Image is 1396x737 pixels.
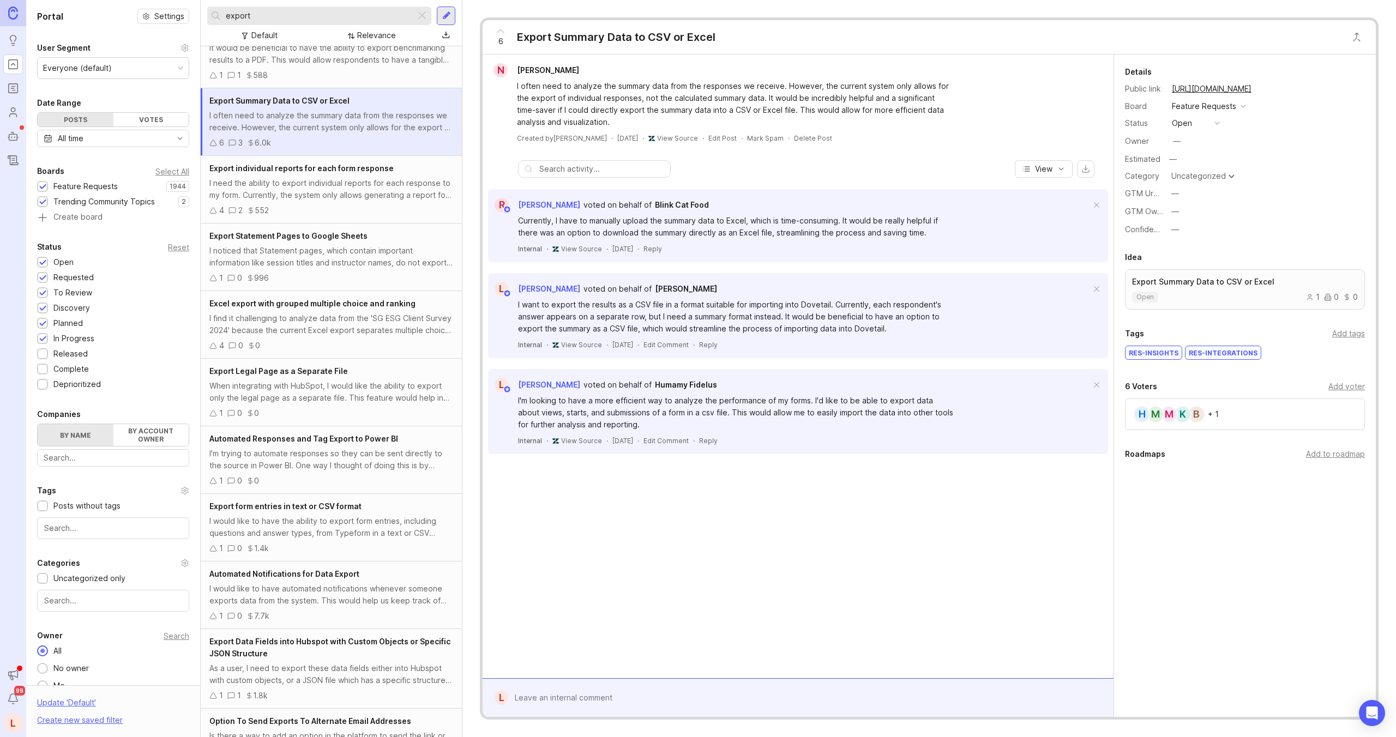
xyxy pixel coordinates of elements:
button: export comments [1077,160,1094,178]
span: Export form entries in text or CSV format [209,502,362,511]
div: · [606,436,608,445]
div: Uncategorized [1171,172,1226,180]
span: Export Summary Data to CSV or Excel [209,96,350,105]
div: Requested [53,271,94,283]
span: View Source [561,245,602,253]
svg: toggle icon [171,134,189,143]
div: Tags [37,484,56,497]
div: L [3,713,23,733]
div: M [1147,406,1164,423]
div: 0 [237,542,242,554]
a: Create board [37,213,189,223]
span: [PERSON_NAME] [518,284,580,293]
div: I would like to have automated notifications whenever someone exports data from the system. This ... [209,583,453,607]
div: K [1174,406,1192,423]
span: Export Data Fields into Hubspot with Custom Objects or Specific JSON Structure [209,637,450,658]
div: R [495,198,509,212]
div: Category [1125,170,1163,182]
div: Open [53,256,74,268]
button: Settings [137,9,189,24]
p: 1944 [170,182,186,191]
div: 6 Voters [1125,380,1157,393]
div: 4 [219,340,224,352]
a: View Source [561,436,602,445]
span: View Source [561,437,602,445]
div: 6.0k [255,137,271,149]
a: View Source [561,340,602,349]
div: Everyone (default) [43,62,112,74]
span: [PERSON_NAME] [655,284,717,293]
img: zendesk [648,135,655,142]
div: Reply [699,340,718,349]
img: zendesk [552,246,559,252]
div: 0 [238,340,243,352]
div: Feature Requests [1172,100,1236,112]
a: Export Statement Pages to Google SheetsI noticed that Statement pages, which contain important in... [201,223,462,291]
div: 0 [237,272,242,284]
div: B [1188,406,1205,423]
div: 1 [1306,293,1320,301]
div: Export Summary Data to CSV or Excel [517,29,715,45]
div: 1 [219,690,223,702]
div: · [606,340,608,349]
div: 1 [219,272,223,284]
div: 588 [253,69,268,81]
a: Export benchmarking results to PDFIt would be beneficial to have the ability to export benchmarki... [201,21,462,88]
div: 0 [254,407,259,419]
div: Edit Comment [643,340,689,349]
a: Changelog [3,150,23,170]
label: GTM Owner [1125,207,1169,216]
a: R[PERSON_NAME] [488,198,580,212]
label: By account owner [113,424,189,446]
span: 6 [498,35,503,47]
a: Automated Responses and Tag Export to Power BII'm trying to automate responses so they can be sen... [201,426,462,494]
div: · [693,436,695,445]
div: 996 [254,272,269,284]
div: 0 [254,475,259,487]
div: 0 [237,610,242,622]
div: Delete Post [794,134,832,143]
div: I often need to analyze the summary data from the responses we receive. However, the current syst... [209,110,453,134]
div: 4 [219,204,224,216]
div: voted on behalf of [583,283,652,295]
a: Roadmaps [3,78,23,98]
div: Status [37,240,62,253]
div: Uncategorized only [53,572,125,584]
button: Close button [1346,26,1368,48]
div: · [546,436,548,445]
div: Currently, I have to manually upload the summary data to Excel, which is time-consuming. It would... [518,215,954,239]
div: 1.4k [254,542,269,554]
img: member badge [503,206,512,214]
span: [PERSON_NAME] [517,65,579,75]
span: Export Legal Page as a Separate File [209,366,348,376]
div: Created by [PERSON_NAME] [517,134,607,143]
p: open [1136,293,1154,301]
div: voted on behalf of [583,199,652,211]
div: N [494,63,508,77]
label: By name [38,424,113,446]
div: 6 [219,137,224,149]
div: User Segment [37,41,91,55]
span: Export individual reports for each form response [209,164,394,173]
input: Search activity... [539,163,665,175]
a: Excel export with grouped multiple choice and rankingI find it challenging to analyze data from t... [201,291,462,359]
div: I often need to analyze the summary data from the responses we receive. However, the current syst... [517,80,953,128]
div: · [637,340,639,349]
div: 0 [237,475,242,487]
div: It would be beneficial to have the ability to export benchmarking results to a PDF. This would al... [209,42,453,66]
a: L[PERSON_NAME] [488,282,580,296]
div: Planned [53,317,83,329]
input: Search... [44,452,183,464]
a: Export Legal Page as a Separate FileWhen integrating with HubSpot, I would like the ability to ex... [201,359,462,426]
div: I need the ability to export individual reports for each response to my form. Currently, the syst... [209,177,453,201]
span: Settings [154,11,184,22]
div: Reply [643,244,662,253]
div: — [1171,206,1179,218]
div: 1 [237,690,241,702]
div: Update ' Default ' [37,697,96,714]
div: · [788,134,790,143]
button: Mark Spam [747,134,784,143]
div: All [48,645,67,657]
div: — [1171,188,1179,200]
